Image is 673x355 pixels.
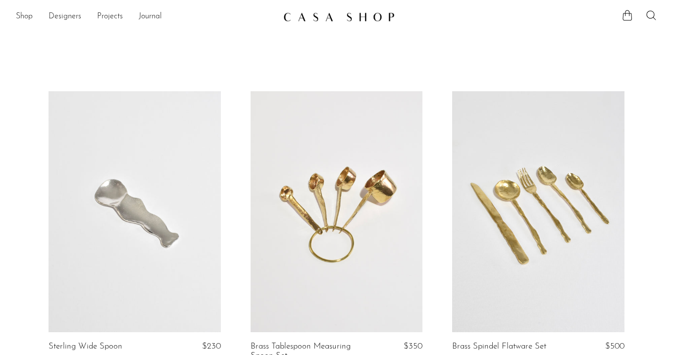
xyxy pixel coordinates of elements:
[16,8,275,25] nav: Desktop navigation
[404,342,422,351] span: $350
[97,10,123,23] a: Projects
[139,10,162,23] a: Journal
[16,10,33,23] a: Shop
[452,342,546,351] a: Brass Spindel Flatware Set
[49,10,81,23] a: Designers
[202,342,221,351] span: $230
[605,342,624,351] span: $500
[49,342,122,351] a: Sterling Wide Spoon
[16,8,275,25] ul: NEW HEADER MENU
